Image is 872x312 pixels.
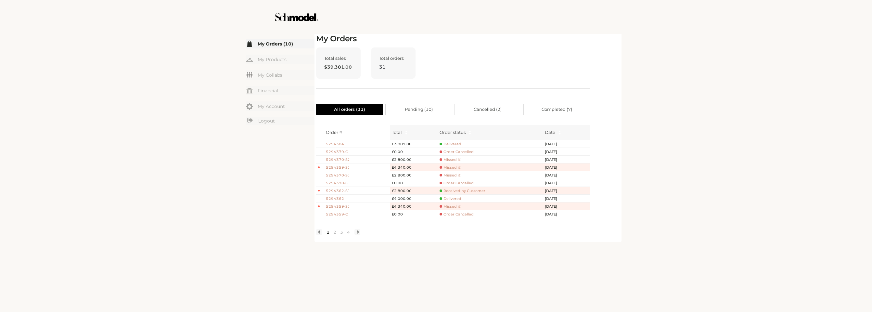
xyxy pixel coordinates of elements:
[558,132,561,136] span: caret-down
[246,57,253,63] img: my-hanger.svg
[390,187,438,195] td: £2,800.00
[468,132,472,136] span: caret-down
[390,156,438,163] td: £2,800.00
[440,173,461,178] span: Missed it!
[390,171,438,179] td: £2,800.00
[440,204,461,209] span: Missed it!
[379,56,407,61] span: Total orders:
[440,188,485,193] span: Received by Customer
[345,229,352,235] a: 4
[324,56,353,61] span: Total sales:
[246,117,314,125] a: Logout
[545,165,564,170] span: [DATE]
[390,202,438,210] td: £4,340.00
[545,173,564,178] span: [DATE]
[316,229,322,235] li: Previous Page
[325,229,331,235] a: 1
[354,229,360,235] li: Next Page
[246,41,253,47] img: my-order.svg
[405,104,433,115] span: Pending ( 10 )
[404,132,408,136] span: caret-down
[545,149,564,155] span: [DATE]
[331,229,338,235] a: 2
[390,179,438,187] td: £0.00
[246,101,314,111] a: My Account
[545,188,564,194] span: [DATE]
[440,196,461,201] span: Delivered
[440,181,474,186] span: Order Cancelled
[326,212,349,217] span: 5294359-C
[545,180,564,186] span: [DATE]
[390,140,438,148] td: £3,809.00
[468,130,472,133] span: caret-up
[379,63,407,71] span: 31
[390,148,438,156] td: £0.00
[404,130,408,133] span: caret-up
[246,39,314,126] div: Menu
[545,129,555,136] span: Date
[474,104,502,115] span: Cancelled ( 2 )
[326,149,349,155] span: 5294379-C
[246,88,253,94] img: my-financial.svg
[246,39,314,48] a: My Orders (10)
[440,129,466,136] div: Order status
[326,188,349,194] span: 5294362-S1
[326,196,349,201] span: 5294362
[246,70,314,80] a: My Collabs
[334,104,365,115] span: All orders ( 31 )
[440,149,474,154] span: Order Cancelled
[326,165,349,170] span: 5294359-S2
[545,204,564,209] span: [DATE]
[324,63,353,71] span: $39,381.00
[440,165,461,170] span: Missed it!
[326,173,349,178] span: 5294370-S1
[440,142,461,147] span: Delivered
[326,204,349,209] span: 5294359-S1
[338,229,345,235] a: 3
[392,129,402,136] span: Total
[316,34,590,44] h2: My Orders
[246,55,314,64] a: My Products
[326,180,349,186] span: 5294370-C
[390,210,438,218] td: £0.00
[545,212,564,217] span: [DATE]
[542,104,572,115] span: Completed ( 7 )
[326,157,349,162] span: 5294370-S2
[545,141,564,147] span: [DATE]
[324,125,390,140] th: Order #
[390,195,438,202] td: £4,000.00
[246,72,253,78] img: my-friends.svg
[558,130,561,133] span: caret-up
[545,196,564,201] span: [DATE]
[246,86,314,95] a: Financial
[326,141,349,147] span: 5294384
[545,157,564,162] span: [DATE]
[390,163,438,171] td: £4,340.00
[246,103,253,110] img: my-account.svg
[440,157,461,162] span: Missed it!
[440,212,474,217] span: Order Cancelled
